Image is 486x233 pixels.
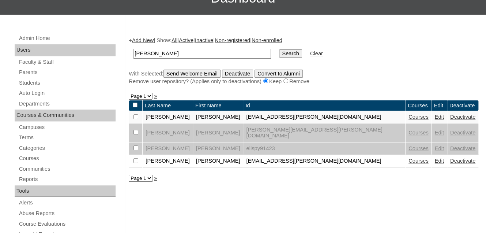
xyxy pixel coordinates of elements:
a: Abuse Reports [18,209,116,218]
div: Tools [15,185,116,197]
a: Non-registered [215,37,250,43]
a: Deactivate [450,114,475,120]
a: Deactivate [450,158,475,164]
td: [PERSON_NAME] [143,143,193,155]
div: Courses & Communities [15,110,116,121]
a: Communities [18,164,116,174]
a: Edit [434,158,444,164]
a: Non-enrolled [252,37,282,43]
a: Courses [408,158,429,164]
td: First Name [193,100,243,111]
a: Terms [18,133,116,142]
a: » [154,175,157,181]
a: Admin Home [18,34,116,43]
a: Active [179,37,193,43]
td: [PERSON_NAME] [193,111,243,123]
a: Reports [18,175,116,184]
a: Auto Login [18,89,116,98]
td: [PERSON_NAME] [193,143,243,155]
a: Edit [434,130,444,136]
a: Courses [408,145,429,151]
div: With Selected: [129,70,479,85]
a: Edit [434,145,444,151]
div: Users [15,44,116,56]
td: Last Name [143,100,193,111]
td: Id [243,100,405,111]
a: Add New [132,37,154,43]
a: Deactivate [450,130,475,136]
td: [EMAIL_ADDRESS][PERSON_NAME][DOMAIN_NAME] [243,155,405,167]
td: elispy91423 [243,143,405,155]
a: Categories [18,144,116,153]
div: Remove user repository? (Applies only to deactivations) Keep Remove [129,78,479,85]
a: Campuses [18,123,116,132]
a: Deactivate [450,145,475,151]
input: Search [133,49,271,59]
td: [PERSON_NAME] [143,155,193,167]
a: Alerts [18,198,116,207]
td: Edit [432,100,447,111]
input: Deactivate [222,70,253,78]
td: Deactivate [447,100,478,111]
td: [PERSON_NAME] [143,111,193,123]
input: Convert to Alumni [255,70,303,78]
td: [PERSON_NAME] [193,124,243,142]
a: Courses [408,130,429,136]
td: [PERSON_NAME] [143,124,193,142]
a: Courses [18,154,116,163]
a: Clear [310,51,323,56]
a: Departments [18,99,116,108]
input: Send Welcome Email [163,70,221,78]
td: Courses [406,100,432,111]
a: Course Evaluations [18,219,116,229]
a: Students [18,78,116,88]
a: Faculty & Staff [18,58,116,67]
td: [PERSON_NAME][EMAIL_ADDRESS][PERSON_NAME][DOMAIN_NAME] [243,124,405,142]
a: Parents [18,68,116,77]
div: + | Show: | | | | [129,37,479,85]
td: [PERSON_NAME] [193,155,243,167]
a: Edit [434,114,444,120]
a: » [154,93,157,99]
input: Search [279,49,302,58]
a: All [172,37,177,43]
a: Inactive [195,37,214,43]
td: [EMAIL_ADDRESS][PERSON_NAME][DOMAIN_NAME] [243,111,405,123]
a: Courses [408,114,429,120]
